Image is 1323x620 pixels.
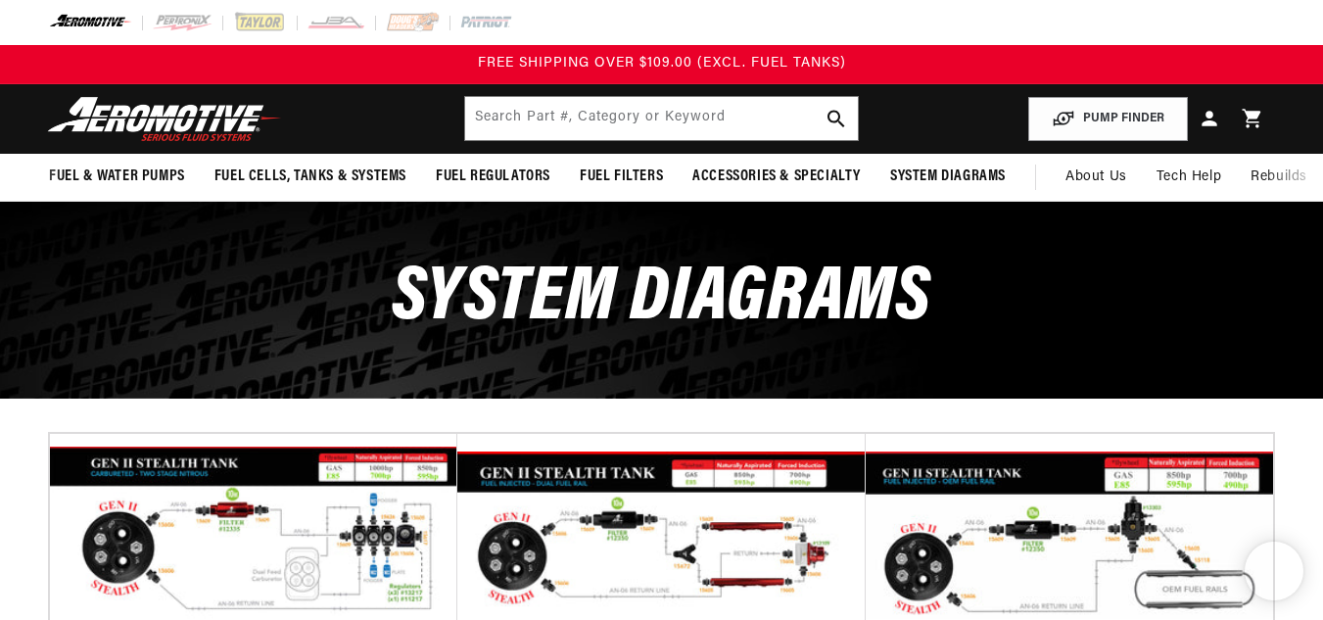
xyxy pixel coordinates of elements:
[692,167,861,187] span: Accessories & Specialty
[392,261,931,338] span: System Diagrams
[565,154,678,200] summary: Fuel Filters
[214,167,406,187] span: Fuel Cells, Tanks & Systems
[678,154,875,200] summary: Accessories & Specialty
[1236,154,1322,201] summary: Rebuilds
[436,167,550,187] span: Fuel Regulators
[1142,154,1236,201] summary: Tech Help
[465,97,859,140] input: Search by Part Number, Category or Keyword
[1251,167,1307,188] span: Rebuilds
[478,56,846,71] span: FREE SHIPPING OVER $109.00 (EXCL. FUEL TANKS)
[815,97,858,140] button: search button
[1051,154,1142,201] a: About Us
[875,154,1020,200] summary: System Diagrams
[890,167,1006,187] span: System Diagrams
[34,154,200,200] summary: Fuel & Water Pumps
[421,154,565,200] summary: Fuel Regulators
[42,96,287,142] img: Aeromotive
[200,154,421,200] summary: Fuel Cells, Tanks & Systems
[1157,167,1221,188] span: Tech Help
[580,167,663,187] span: Fuel Filters
[49,167,185,187] span: Fuel & Water Pumps
[1028,97,1188,141] button: PUMP FINDER
[1065,169,1127,184] span: About Us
